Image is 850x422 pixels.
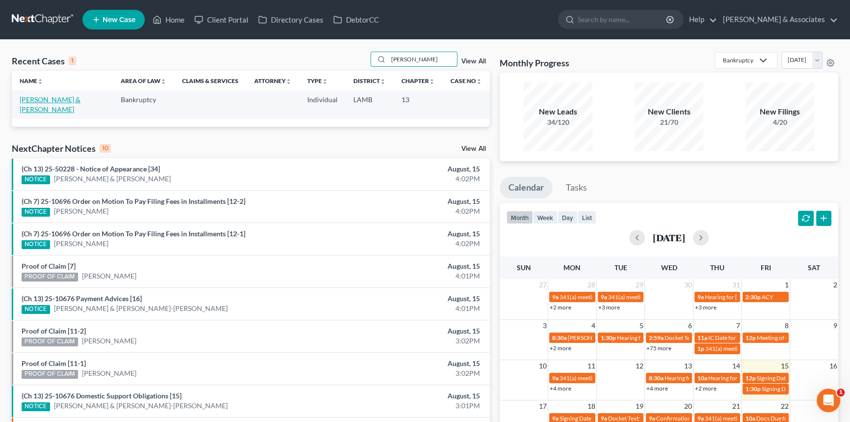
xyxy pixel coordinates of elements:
span: 8:30a [552,334,567,341]
span: 31 [731,279,741,291]
a: +2 more [550,304,571,311]
span: 9 [832,320,838,332]
span: Docs Due for [PERSON_NAME] [756,415,837,422]
a: +2 more [695,385,717,392]
div: 34/120 [524,117,592,127]
a: (Ch 7) 25-10696 Order on Motion To Pay Filing Fees in Installments [12-1] [22,229,245,238]
span: Hearing for [PERSON_NAME] & [PERSON_NAME] [664,374,793,382]
h2: [DATE] [653,232,685,243]
div: NOTICE [22,240,50,249]
div: NOTICE [22,305,50,314]
input: Search by name... [388,52,457,66]
div: NextChapter Notices [12,142,111,154]
div: August, 15 [334,294,480,304]
div: NOTICE [22,208,50,217]
a: +3 more [695,304,717,311]
div: 10 [100,144,111,153]
div: 3:01PM [334,401,480,411]
a: +2 more [550,344,571,352]
span: 12 [635,360,644,372]
span: Thu [710,263,724,272]
a: (Ch 13) 25-50228 - Notice of Appearance [34] [22,165,160,173]
span: Hearing for [PERSON_NAME] [708,374,785,382]
button: month [506,211,533,224]
a: Proof of Claim [7] [22,262,76,270]
span: 1:30p [745,385,761,393]
span: 14 [731,360,741,372]
a: (Ch 7) 25-10696 Order on Motion To Pay Filing Fees in Installments [12-2] [22,197,245,205]
div: August, 15 [334,326,480,336]
div: 21/70 [635,117,703,127]
a: DebtorCC [328,11,384,28]
span: 10 [538,360,548,372]
i: unfold_more [160,79,166,84]
span: Confirmation hearing for Dually [PERSON_NAME] & [PERSON_NAME] [656,415,837,422]
i: unfold_more [380,79,386,84]
div: PROOF OF CLAIM [22,370,78,379]
div: NOTICE [22,402,50,411]
iframe: Intercom live chat [817,389,840,412]
td: Individual [299,90,345,118]
a: Home [148,11,189,28]
td: LAMB [345,90,394,118]
a: [PERSON_NAME] & [PERSON_NAME]-[PERSON_NAME] [54,401,228,411]
span: Mon [563,263,581,272]
div: New Leads [524,106,592,117]
div: PROOF OF CLAIM [22,273,78,281]
a: +4 more [646,385,668,392]
span: 2:59a [649,334,664,341]
span: 19 [635,400,644,412]
div: August, 15 [334,164,480,174]
span: 2 [832,279,838,291]
div: 3:02PM [334,368,480,378]
a: Proof of Claim [11-1] [22,359,86,367]
a: Districtunfold_more [353,77,386,84]
a: +75 more [646,344,671,352]
span: 11a [697,334,707,341]
span: New Case [103,16,135,24]
div: August, 15 [334,197,480,206]
span: 17 [538,400,548,412]
a: View All [461,58,486,65]
span: 16 [828,360,838,372]
span: 1:30p [601,334,616,341]
span: 11 [586,360,596,372]
span: 341(a) meeting for [PERSON_NAME] & [PERSON_NAME] [559,293,706,301]
span: 3 [542,320,548,332]
span: 10a [745,415,755,422]
a: +3 more [598,304,620,311]
span: 8:30a [649,374,664,382]
button: week [533,211,558,224]
input: Search by name... [578,10,667,28]
span: 27 [538,279,548,291]
div: PROOF OF CLAIM [22,338,78,346]
div: Bankruptcy [723,56,753,64]
span: 1 [784,279,790,291]
span: 29 [635,279,644,291]
span: 341(a) meeting for [PERSON_NAME] [608,293,703,301]
i: unfold_more [322,79,328,84]
a: Typeunfold_more [307,77,328,84]
span: 9a [552,374,558,382]
div: 4:02PM [334,206,480,216]
span: 18 [586,400,596,412]
span: Sun [517,263,531,272]
span: 9a [697,293,704,301]
a: [PERSON_NAME] [54,239,108,249]
span: 12p [745,374,756,382]
a: Area of Lawunfold_more [121,77,166,84]
a: Chapterunfold_more [401,77,435,84]
th: Claims & Services [174,71,246,90]
a: [PERSON_NAME] [54,206,108,216]
span: 1 [837,389,845,396]
span: 8 [784,320,790,332]
a: Directory Cases [253,11,328,28]
span: 5 [638,320,644,332]
span: 341(a) meeting for [PERSON_NAME] [559,374,654,382]
div: August, 15 [334,359,480,368]
a: [PERSON_NAME] & [PERSON_NAME]-[PERSON_NAME] [54,304,228,313]
div: Recent Cases [12,55,76,67]
div: 1 [69,56,76,65]
span: 2:30p [745,293,761,301]
span: 4 [590,320,596,332]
